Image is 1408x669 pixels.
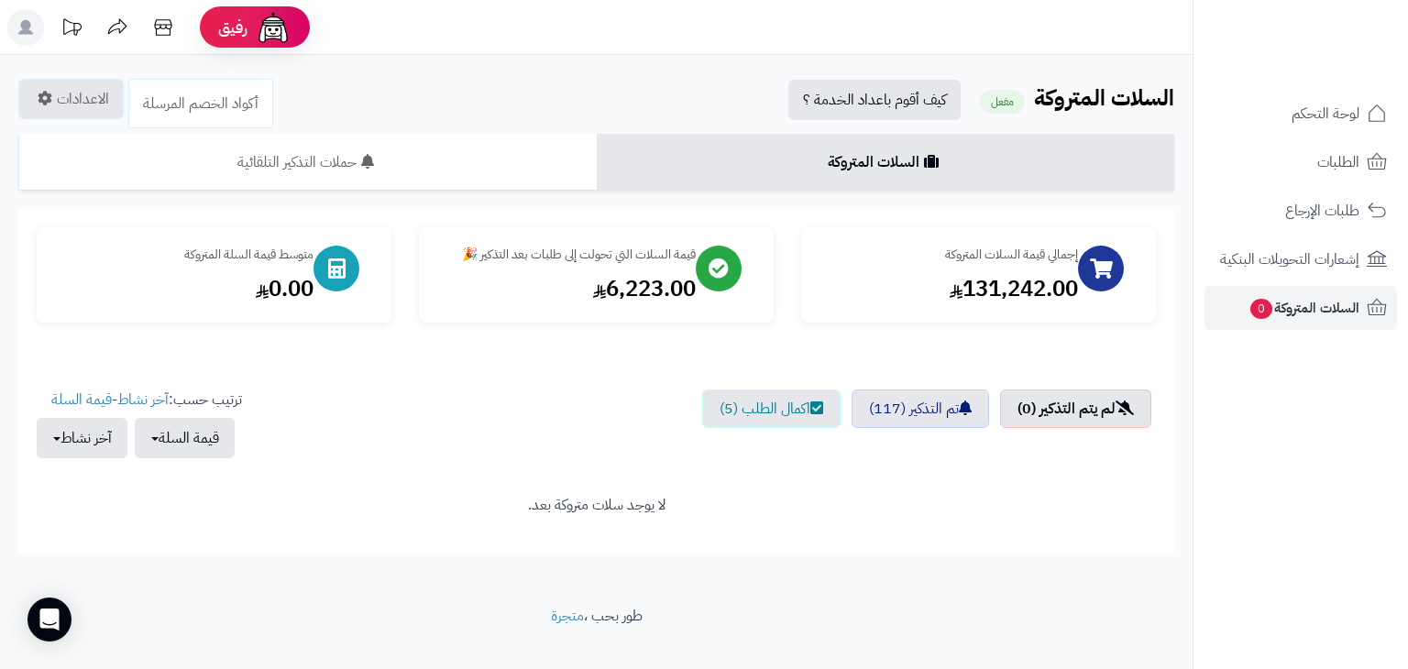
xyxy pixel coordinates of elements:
span: رفيق [218,16,247,38]
span: 0 [1250,299,1272,319]
a: متجرة [551,605,584,627]
div: قيمة السلات التي تحولت إلى طلبات بعد التذكير 🎉 [437,246,696,264]
a: أكواد الخصم المرسلة [128,79,273,128]
a: تحديثات المنصة [49,9,94,50]
button: آخر نشاط [37,418,127,458]
a: لم يتم التذكير (0) [1000,389,1151,428]
ul: ترتيب حسب: - [37,389,242,458]
a: الاعدادات [18,79,124,119]
img: ai-face.png [255,9,291,46]
a: الطلبات [1204,140,1397,184]
a: السلات المتروكة [597,134,1175,191]
div: Open Intercom Messenger [27,598,71,642]
div: متوسط قيمة السلة المتروكة [55,246,313,264]
span: لوحة التحكم [1292,101,1359,126]
span: طلبات الإرجاع [1285,198,1359,224]
a: لوحة التحكم [1204,92,1397,136]
a: قيمة السلة [51,389,112,411]
a: طلبات الإرجاع [1204,189,1397,233]
span: الطلبات [1317,149,1359,175]
small: مفعل [980,90,1025,114]
button: قيمة السلة [135,418,235,458]
a: السلات المتروكة0 [1204,286,1397,330]
a: إشعارات التحويلات البنكية [1204,237,1397,281]
div: 0.00 [55,273,313,304]
a: حملات التذكير التلقائية [18,134,597,191]
b: السلات المتروكة [1034,82,1174,115]
a: تم التذكير (117) [852,389,989,428]
span: إشعارات التحويلات البنكية [1220,247,1359,272]
a: كيف أقوم باعداد الخدمة ؟ [788,80,961,120]
div: 6,223.00 [437,273,696,304]
span: السلات المتروكة [1248,295,1359,321]
div: 131,242.00 [819,273,1078,304]
a: اكمال الطلب (5) [702,389,841,428]
div: لا يوجد سلات متروكة بعد. [37,495,1156,516]
div: إجمالي قيمة السلات المتروكة [819,246,1078,264]
a: آخر نشاط [117,389,169,411]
